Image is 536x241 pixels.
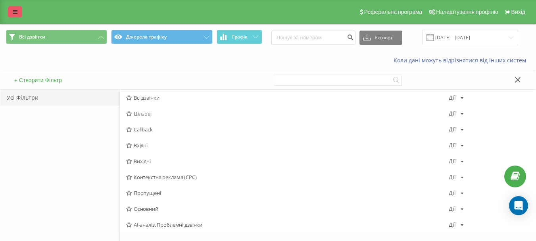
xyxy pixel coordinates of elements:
span: Контекстна реклама (CPC) [126,174,449,180]
input: Пошук за номером [271,31,355,45]
div: Дії [449,143,456,148]
span: Всі дзвінки [126,95,449,100]
span: Вихід [511,9,525,15]
button: Джерела трафіку [111,30,212,44]
span: Налаштування профілю [436,9,498,15]
a: Коли дані можуть відрізнятися вiд інших систем [394,56,530,64]
span: Графік [232,34,248,40]
span: AI-аналіз. Проблемні дзвінки [126,222,449,228]
span: Callback [126,127,449,132]
div: Дії [449,111,456,116]
div: Дії [449,206,456,212]
div: Дії [449,158,456,164]
div: Дії [449,127,456,132]
span: Вихідні [126,158,449,164]
div: Усі Фільтри [0,90,119,106]
span: Основний [126,206,449,212]
span: Пропущені [126,190,449,196]
div: Дії [449,95,456,100]
button: + Створити Фільтр [12,77,64,84]
button: Графік [217,30,262,44]
span: Всі дзвінки [19,34,45,40]
div: Open Intercom Messenger [509,196,528,215]
span: Цільові [126,111,449,116]
div: Дії [449,174,456,180]
span: Вхідні [126,143,449,148]
span: Реферальна програма [364,9,423,15]
div: Дії [449,222,456,228]
button: Експорт [359,31,402,45]
button: Всі дзвінки [6,30,107,44]
div: Дії [449,190,456,196]
button: Закрити [512,76,524,85]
